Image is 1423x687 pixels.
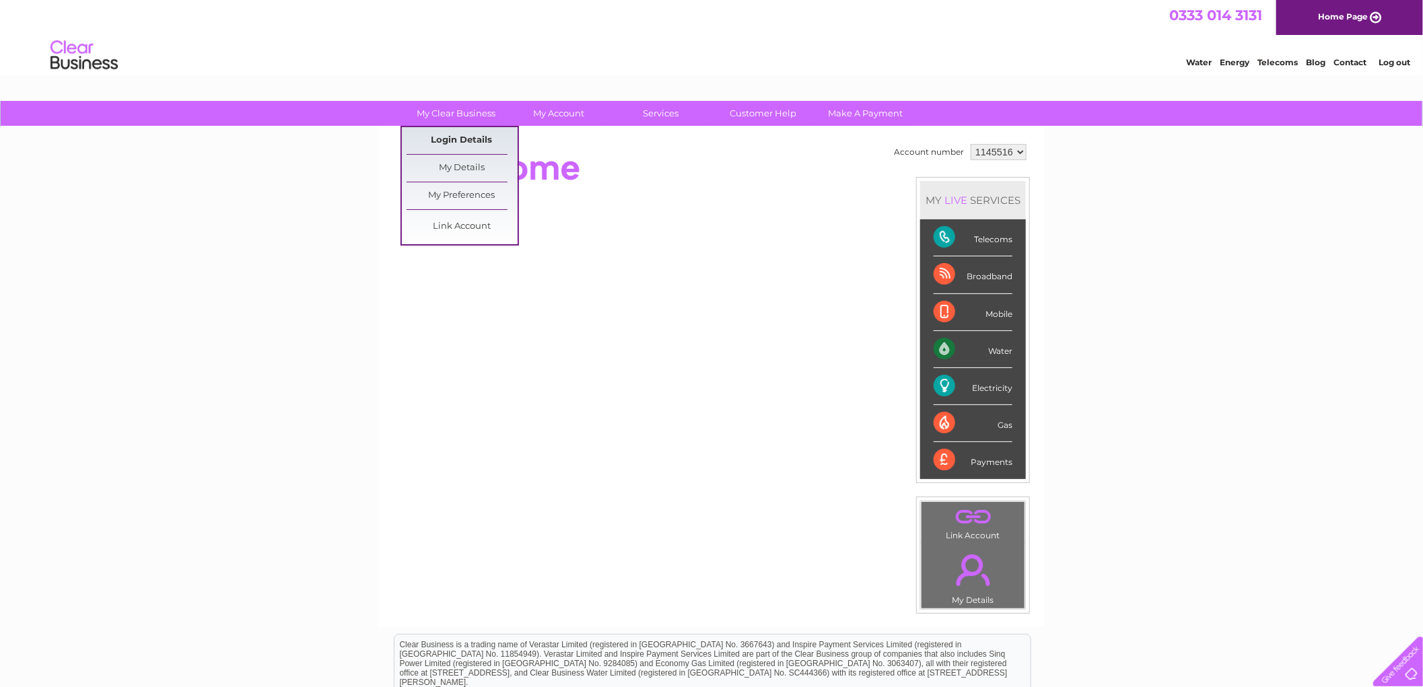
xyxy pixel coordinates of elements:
a: Link Account [407,213,518,240]
a: Log out [1379,57,1410,67]
div: LIVE [942,194,970,207]
td: My Details [921,543,1025,609]
a: Customer Help [708,101,819,126]
a: Energy [1220,57,1249,67]
div: MY SERVICES [920,181,1026,219]
a: My Preferences [407,182,518,209]
a: My Account [504,101,615,126]
a: Make A Payment [810,101,922,126]
a: . [925,505,1021,529]
div: Electricity [934,368,1012,405]
img: logo.png [50,35,118,76]
td: Link Account [921,501,1025,544]
a: My Clear Business [401,101,512,126]
a: 0333 014 3131 [1169,7,1262,24]
a: Telecoms [1257,57,1298,67]
div: Payments [934,442,1012,478]
a: Services [606,101,717,126]
div: Clear Business is a trading name of Verastar Limited (registered in [GEOGRAPHIC_DATA] No. 3667643... [394,7,1031,65]
a: . [925,546,1021,593]
a: Login Details [407,127,518,154]
a: Blog [1306,57,1325,67]
a: My Details [407,155,518,182]
a: Contact [1333,57,1366,67]
div: Water [934,331,1012,368]
a: Water [1186,57,1212,67]
td: Account number [891,141,967,164]
div: Broadband [934,256,1012,293]
div: Telecoms [934,219,1012,256]
div: Mobile [934,294,1012,331]
div: Gas [934,405,1012,442]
